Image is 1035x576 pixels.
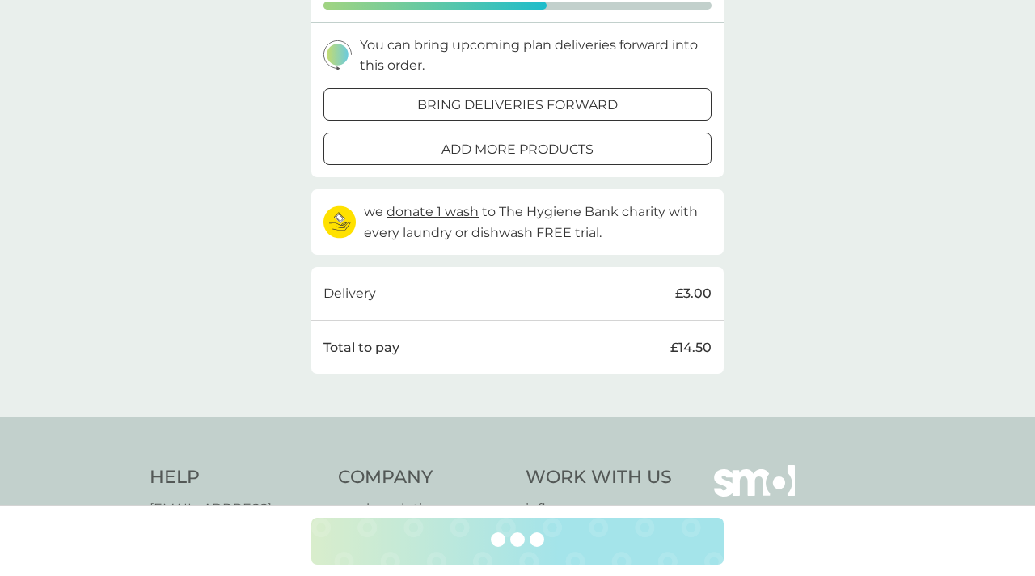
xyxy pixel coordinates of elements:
p: You can bring upcoming plan deliveries forward into this order. [360,35,712,76]
button: add more products [323,133,712,165]
p: Delivery [323,283,376,304]
h4: Help [150,465,322,490]
h4: Company [338,465,510,490]
p: add more products [441,139,594,160]
a: smol revolution [338,498,510,519]
span: donate 1 wash [387,204,479,219]
a: influencers [526,498,672,519]
img: delivery-schedule.svg [323,40,352,70]
p: bring deliveries forward [417,95,618,116]
button: bring deliveries forward [323,88,712,121]
img: smol [714,465,795,520]
p: we to The Hygiene Bank charity with every laundry or dishwash FREE trial. [364,201,712,243]
a: [EMAIL_ADDRESS][DOMAIN_NAME] [150,498,322,540]
h4: Work With Us [526,465,672,490]
p: Total to pay [323,337,399,358]
p: £3.00 [675,283,712,304]
p: £14.50 [670,337,712,358]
